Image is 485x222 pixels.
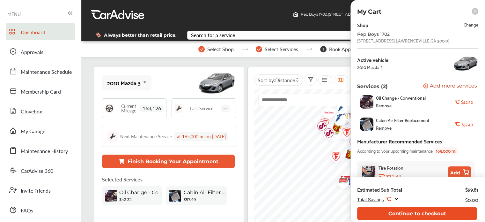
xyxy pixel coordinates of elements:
[120,133,172,140] div: Next Maintenance Service
[318,104,334,124] div: Map marker
[360,118,373,131] img: cabin-air-filter-replacement-thumb.jpg
[104,33,177,37] span: Always better than retail price.
[335,172,352,192] img: logo-american-lube-fast.png
[357,197,384,202] span: Total Savings
[323,127,339,141] div: Map marker
[464,21,478,28] span: Change
[376,95,426,100] span: Oil Change - Conventional
[6,103,75,119] a: Glovebox
[119,189,164,195] span: Oil Change - Conventional
[336,123,353,143] img: logo-firestone.png
[293,12,298,17] img: header-home-logo.8d720a4f.svg
[6,182,75,198] a: Invite Friends
[318,124,334,144] div: Map marker
[329,46,371,52] span: Book Appointment
[461,99,473,104] b: $42.32
[190,106,213,111] span: Last Service
[102,155,235,168] button: Finish Booking Your Appointment
[311,117,327,137] div: Map marker
[21,147,68,156] span: Maintenance History
[275,76,295,84] span: Distance
[96,32,101,38] img: dollor_label_vector.a70140d1.svg
[21,207,33,215] span: FAQs
[140,105,164,112] span: 163,126
[357,57,388,63] div: Active vehicle
[325,148,341,168] div: Map marker
[105,190,117,202] img: oil-change-thumb.jpg
[169,190,181,202] img: cabin-air-filter-replacement-thumb.jpg
[105,104,114,113] img: steering_logo
[386,174,445,180] div: $11.49
[333,174,349,190] div: Map marker
[339,145,356,165] img: logo-take5.png
[453,54,478,73] img: 6027_st0640_046.jpg
[198,68,236,97] img: mobile_6027_st0640_046.jpg
[362,166,375,180] img: tire-rotation-thumb.jpg
[461,122,473,127] b: $57.49
[301,12,417,17] span: Pep Boys 1702 , [STREET_ADDRESS] LAWRENCEVILLE , GA 30046
[357,20,368,29] div: Shop
[336,123,352,143] div: Map marker
[6,202,75,218] a: FAQs
[349,149,365,169] div: Map marker
[329,109,345,128] div: Map marker
[376,118,430,123] span: Cabin Air Filter Replacement
[6,162,75,179] a: CarAdvise 360
[207,46,234,52] span: Select Shop
[357,38,449,43] div: [STREET_ADDRESS] , LAWRENCEVILLE , GA 30046
[21,187,51,195] span: Invite Friends
[198,46,205,52] img: stepper-checkmark.b5569197.svg
[448,166,471,179] button: Add
[21,48,43,57] span: Approvals
[357,65,383,70] div: 2010 Mazda 3
[21,28,45,37] span: Dashboard
[335,172,351,192] div: Map marker
[6,23,75,40] a: Dashboard
[357,32,459,37] div: Pep Boys 1702
[183,189,228,195] span: Cabin Air Filter Replacement
[21,68,72,76] span: Maintenance Schedule
[339,145,355,165] div: Map marker
[241,48,248,50] img: stepper-arrow.e24c07c6.svg
[357,207,477,220] button: Continue to checkout
[183,197,195,202] b: $57.49
[357,137,442,145] div: Manufacturer Recommended Services
[221,105,230,112] span: --
[465,186,478,193] div: $99.81
[376,103,392,108] div: Remove
[349,149,366,169] img: logo-tires-plus.png
[265,46,298,52] span: Select Services
[434,147,458,154] span: 165,000 mi
[6,83,75,99] a: Membership Card
[6,142,75,159] a: Maintenance History
[6,122,75,139] a: My Garage
[325,148,342,168] img: logo-firestone.png
[119,197,132,202] b: $42.32
[21,167,53,175] span: CarAdvise 360
[102,176,143,183] p: Selected Services
[191,33,235,38] div: Search for a service
[256,46,262,52] img: stepper-checkmark.b5569197.svg
[357,8,381,15] p: My Cart
[7,11,21,17] span: MENU
[333,174,349,190] img: logo-grease-monkey.png
[360,95,373,109] img: oil-change-thumb.jpg
[21,88,61,96] span: Membership Card
[314,114,331,134] img: logo-firestone.png
[423,83,478,89] a: Add more services
[107,131,118,142] img: maintenance_logo
[465,195,478,204] div: $0.00
[318,104,335,124] img: logo-pepboys.png
[430,83,477,89] span: Add more services
[174,104,183,113] img: maintenance_logo
[329,109,346,128] img: logo-goodyear.png
[306,48,312,50] img: stepper-arrow.e24c07c6.svg
[6,43,75,60] a: Approvals
[314,114,330,134] div: Map marker
[357,147,433,154] span: According to your upcoming maintenance
[320,46,327,52] span: 3
[311,117,328,137] img: logo-jiffylube.png
[6,63,75,80] a: Maintenance Schedule
[21,108,42,116] span: Glovebox
[107,80,141,86] div: 2010 Mazda 3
